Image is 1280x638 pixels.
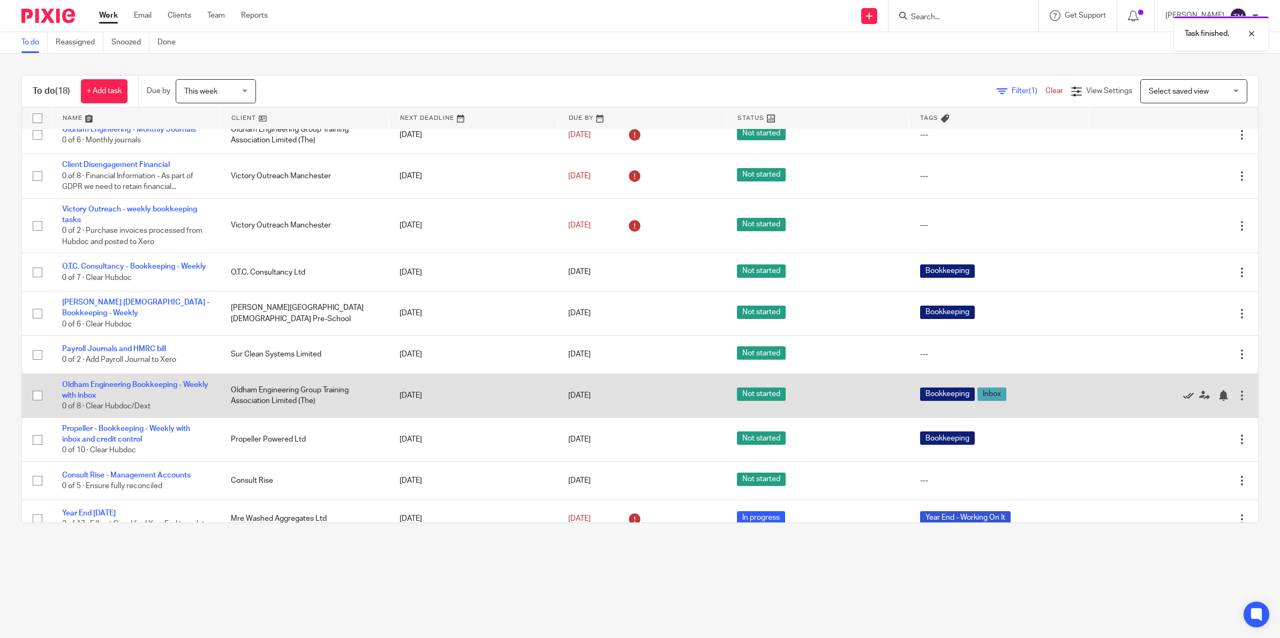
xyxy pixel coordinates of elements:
[737,168,786,181] span: Not started
[389,198,558,253] td: [DATE]
[56,32,103,53] a: Reassigned
[920,264,975,278] span: Bookkeeping
[220,374,389,417] td: Oldham Engineering Group Training Association Limited (The)
[568,392,591,399] span: [DATE]
[62,161,170,169] a: Client Disengagement Financial
[134,10,152,21] a: Email
[1149,88,1209,95] span: Select saved view
[568,477,591,484] span: [DATE]
[62,510,116,517] a: Year End [DATE]
[220,461,389,499] td: Consult Rise
[62,425,190,443] a: Propeller - Bookkeeping - Weekly with inbox and credit control
[55,87,70,95] span: (18)
[62,381,208,399] a: Oldham Engineering Bookkeeping - Weekly with inbox
[81,79,127,103] a: + Add task
[737,388,786,401] span: Not started
[62,299,209,317] a: [PERSON_NAME] [DEMOGRAPHIC_DATA] - Bookkeeping - Weekly
[389,253,558,291] td: [DATE]
[184,88,217,95] span: This week
[389,500,558,538] td: [DATE]
[1029,87,1037,95] span: (1)
[220,336,389,374] td: Sur Clean Systems Limited
[1012,87,1045,95] span: Filter
[737,511,785,525] span: In progress
[1045,87,1063,95] a: Clear
[737,473,786,486] span: Not started
[920,349,1079,360] div: ---
[99,10,118,21] a: Work
[62,227,202,246] span: 0 of 2 · Purchase invoices processed from Hubdoc and posted to Xero
[62,345,166,353] a: Payroll Journals and HMRC bill
[220,291,389,335] td: [PERSON_NAME][GEOGRAPHIC_DATA][DEMOGRAPHIC_DATA] Pre-School
[389,461,558,499] td: [DATE]
[111,32,149,53] a: Snoozed
[220,154,389,198] td: Victory Outreach Manchester
[568,269,591,276] span: [DATE]
[568,172,591,180] span: [DATE]
[737,346,786,360] span: Not started
[1185,28,1229,39] p: Task finished.
[21,9,75,23] img: Pixie
[168,10,191,21] a: Clients
[389,154,558,198] td: [DATE]
[62,136,141,144] span: 0 of 6 · Monthly journals
[737,127,786,140] span: Not started
[920,171,1079,181] div: ---
[389,291,558,335] td: [DATE]
[62,482,162,490] span: 0 of 5 · Ensure fully reconciled
[977,388,1006,401] span: Inbox
[62,356,176,363] span: 0 of 2 · Add Payroll Journal to Xero
[389,336,558,374] td: [DATE]
[220,116,389,154] td: Oldham Engineering Group Training Association Limited (The)
[737,306,786,319] span: Not started
[62,447,136,454] span: 0 of 10 · Clear Hubdoc
[389,417,558,461] td: [DATE]
[157,32,184,53] a: Done
[920,431,975,445] span: Bookkeeping
[920,388,975,401] span: Bookkeeping
[62,402,150,410] span: 0 of 8 · Clear Hubdoc/Dext
[568,436,591,443] span: [DATE]
[920,220,1079,231] div: ---
[568,515,591,522] span: [DATE]
[62,206,197,224] a: Victory Outreach - weekly bookkeeping tasks
[62,172,193,191] span: 0 of 8 · Financial Information - As part of GDPR we need to retain financial...
[568,222,591,229] span: [DATE]
[62,521,209,528] span: 3 of 17 · Fill out Simplified Year End template
[62,263,206,270] a: O.T.C. Consultancy - Bookkeeping - Weekly
[62,472,191,479] a: Consult Rise - Management Accounts
[568,309,591,317] span: [DATE]
[62,274,132,282] span: 0 of 7 · Clear Hubdoc
[147,86,170,96] p: Due by
[1183,390,1199,401] a: Mark as done
[920,130,1079,140] div: ---
[33,86,70,97] h1: To do
[1086,87,1132,95] span: View Settings
[920,306,975,319] span: Bookkeeping
[62,126,196,133] a: Oldham Engineering - Monthly Journals
[220,500,389,538] td: Mre Washed Aggregates Ltd
[62,321,132,328] span: 0 of 6 · Clear Hubdoc
[389,374,558,417] td: [DATE]
[920,511,1011,525] span: Year End - Working On It
[737,431,786,445] span: Not started
[737,264,786,278] span: Not started
[220,253,389,291] td: O.T.C. Consultancy Ltd
[920,475,1079,486] div: ---
[220,198,389,253] td: Victory Outreach Manchester
[737,218,786,231] span: Not started
[207,10,225,21] a: Team
[568,351,591,358] span: [DATE]
[21,32,48,53] a: To do
[920,115,938,121] span: Tags
[568,131,591,139] span: [DATE]
[220,417,389,461] td: Propeller Powered Ltd
[389,116,558,154] td: [DATE]
[1230,7,1247,25] img: svg%3E
[241,10,268,21] a: Reports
